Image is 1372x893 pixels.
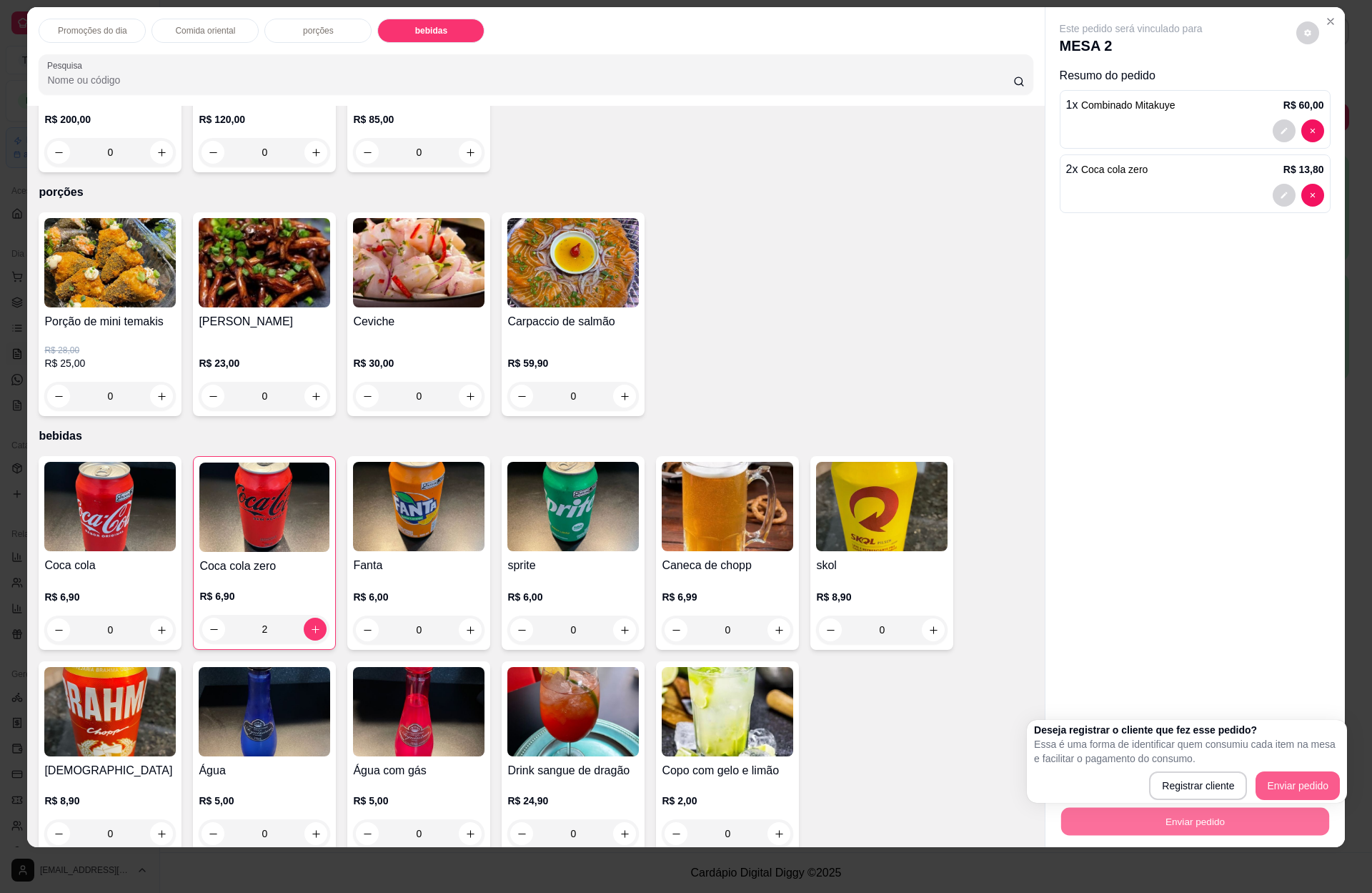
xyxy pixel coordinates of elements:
[665,822,687,845] button: decrease-product-quantity
[507,557,639,574] h4: sprite
[459,822,482,845] button: increase-product-quantity
[1296,21,1319,44] button: decrease-product-quantity
[1301,184,1324,207] button: decrease-product-quantity
[662,462,793,551] img: product-image
[353,356,484,370] p: R$ 30,00
[199,667,330,756] img: product-image
[199,558,329,575] h4: Coca cola zero
[1066,97,1175,114] p: 1 x
[1273,184,1296,207] button: decrease-product-quantity
[47,618,70,641] button: decrease-product-quantity
[304,141,327,164] button: increase-product-quantity
[303,25,334,36] p: porções
[353,218,484,307] img: product-image
[507,590,639,604] p: R$ 6,00
[353,762,484,779] h4: Água com gás
[47,59,87,71] label: Pesquisa
[662,667,793,756] img: product-image
[353,794,484,808] p: R$ 5,00
[1066,161,1148,178] p: 2 x
[44,590,176,604] p: R$ 6,90
[47,822,70,845] button: decrease-product-quantity
[199,762,330,779] h4: Água
[202,141,224,164] button: decrease-product-quantity
[507,762,639,779] h4: Drink sangue de dragão
[150,385,173,408] button: increase-product-quantity
[353,590,484,604] p: R$ 6,00
[44,313,176,330] h4: Porção de mini temakis
[816,590,948,604] p: R$ 8,90
[613,618,636,641] button: increase-product-quantity
[353,112,484,127] p: R$ 85,00
[353,667,484,756] img: product-image
[1319,10,1342,33] button: Close
[613,385,636,408] button: increase-product-quantity
[44,667,176,756] img: product-image
[353,557,484,574] h4: Fanta
[356,822,379,845] button: decrease-product-quantity
[356,618,379,641] button: decrease-product-quantity
[1273,119,1296,142] button: decrease-product-quantity
[816,462,948,551] img: product-image
[1301,119,1324,142] button: decrease-product-quantity
[150,822,173,845] button: increase-product-quantity
[459,618,482,641] button: increase-product-quantity
[662,557,793,574] h4: Caneca de chopp
[150,141,173,164] button: increase-product-quantity
[1283,162,1324,177] p: R$ 13,80
[199,112,330,127] p: R$ 120,00
[816,557,948,574] h4: skol
[1283,98,1324,112] p: R$ 60,00
[662,762,793,779] h4: Copo com gelo e limão
[613,822,636,845] button: increase-product-quantity
[199,794,330,808] p: R$ 5,00
[1060,67,1331,84] p: Resumo do pedido
[44,345,176,356] p: R$ 28,00
[304,822,327,845] button: increase-product-quantity
[47,73,1013,87] input: Pesquisa
[199,463,329,552] img: product-image
[353,313,484,330] h4: Ceviche
[507,313,639,330] h4: Carpaccio de salmão
[1034,723,1340,737] h2: Deseja registrar o cliente que fez esse pedido?
[510,822,533,845] button: decrease-product-quantity
[767,822,790,845] button: increase-product-quantity
[1060,807,1328,835] button: Enviar pedido
[507,667,639,756] img: product-image
[202,385,224,408] button: decrease-product-quantity
[44,462,176,551] img: product-image
[662,590,793,604] p: R$ 6,99
[1060,36,1203,56] p: MESA 2
[199,356,330,370] p: R$ 23,00
[44,557,176,574] h4: Coca cola
[1081,164,1148,175] span: Coca cola zero
[39,184,1033,201] p: porções
[1060,21,1203,36] p: Este pedido será vinculado para
[58,25,127,36] p: Promoções do dia
[665,618,687,641] button: decrease-product-quantity
[202,618,225,641] button: decrease-product-quantity
[304,385,327,408] button: increase-product-quantity
[199,313,330,330] h4: [PERSON_NAME]
[459,385,482,408] button: increase-product-quantity
[662,794,793,808] p: R$ 2,00
[507,462,639,551] img: product-image
[175,25,235,36] p: Comida oriental
[507,218,639,307] img: product-image
[39,428,1033,445] p: bebidas
[459,141,482,164] button: increase-product-quantity
[510,618,533,641] button: decrease-product-quantity
[819,618,842,641] button: decrease-product-quantity
[150,618,173,641] button: increase-product-quantity
[47,385,70,408] button: decrease-product-quantity
[1256,771,1340,800] button: Enviar pedido
[507,356,639,370] p: R$ 59,90
[199,589,329,603] p: R$ 6,90
[44,112,176,127] p: R$ 200,00
[922,618,945,641] button: increase-product-quantity
[44,356,176,370] p: R$ 25,00
[47,141,70,164] button: decrease-product-quantity
[510,385,533,408] button: decrease-product-quantity
[202,822,224,845] button: decrease-product-quantity
[44,762,176,779] h4: [DEMOGRAPHIC_DATA]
